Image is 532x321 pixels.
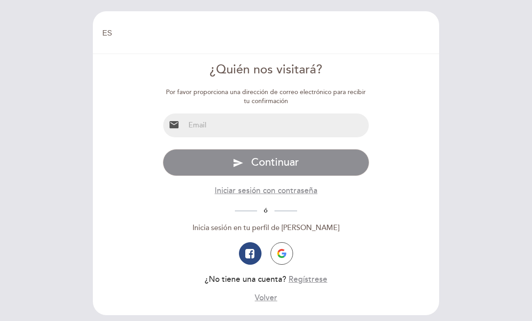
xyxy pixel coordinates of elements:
div: Inicia sesión en tu perfil de [PERSON_NAME] [163,223,370,233]
button: Regístrese [289,274,327,285]
span: ¿No tiene una cuenta? [205,275,286,284]
button: send Continuar [163,149,370,176]
div: Por favor proporciona una dirección de correo electrónico para recibir tu confirmación [163,88,370,106]
span: Continuar [251,156,299,169]
div: ¿Quién nos visitará? [163,61,370,79]
button: Volver [255,292,277,303]
button: Iniciar sesión con contraseña [215,185,317,196]
img: icon-google.png [277,249,286,258]
i: email [169,119,179,130]
i: send [233,158,243,168]
input: Email [185,113,369,137]
span: ó [257,207,275,214]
